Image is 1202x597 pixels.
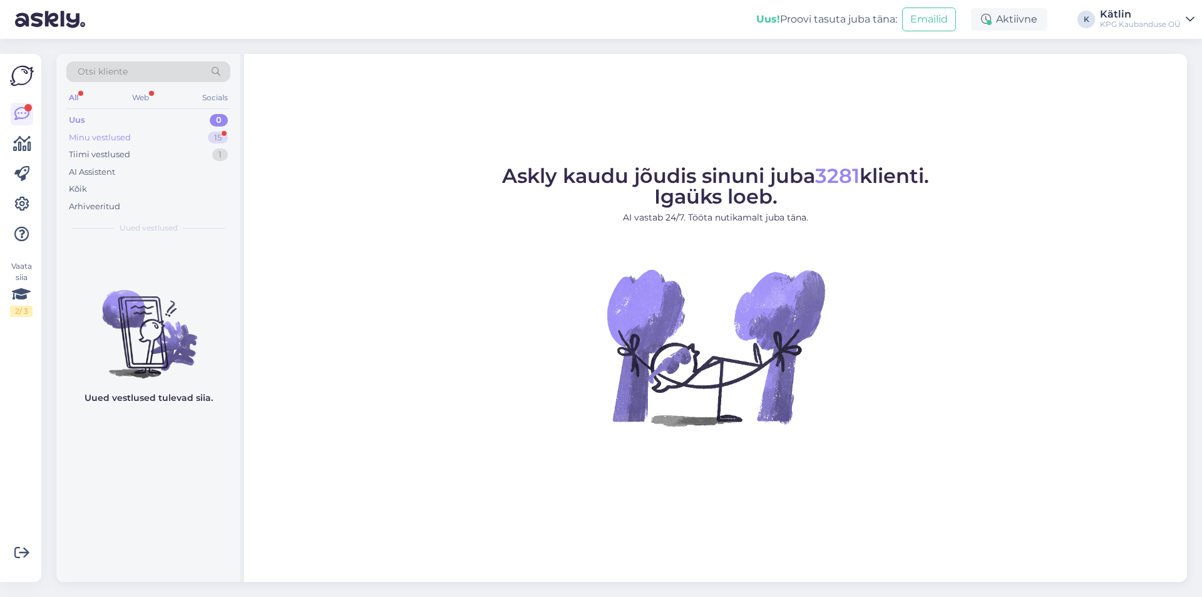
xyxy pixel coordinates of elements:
span: Uued vestlused [120,222,178,234]
div: Web [130,90,152,106]
span: 3281 [815,164,860,188]
div: Minu vestlused [69,132,131,144]
div: 15 [208,132,228,144]
div: Proovi tasuta juba täna: [756,12,897,27]
div: All [66,90,81,106]
div: 0 [210,114,228,127]
div: Uus [69,114,85,127]
a: KätlinKPG Kaubanduse OÜ [1100,9,1194,29]
div: Kätlin [1100,9,1181,19]
span: Otsi kliente [78,65,128,78]
button: Emailid [902,8,956,31]
img: Askly Logo [10,64,34,88]
img: No chats [56,267,240,380]
span: Askly kaudu jõudis sinuni juba klienti. Igaüks loeb. [502,164,929,209]
div: 2 / 3 [10,306,33,317]
div: Arhiveeritud [69,200,120,213]
div: Kõik [69,183,87,195]
div: Vaata siia [10,261,33,317]
div: KPG Kaubanduse OÜ [1100,19,1181,29]
div: Aktiivne [971,8,1047,31]
div: K [1077,11,1095,28]
b: Uus! [756,13,780,25]
div: Socials [200,90,230,106]
div: AI Assistent [69,166,115,179]
div: Tiimi vestlused [69,148,130,161]
img: No Chat active [603,234,828,460]
p: Uued vestlused tulevad siia. [85,392,213,405]
p: AI vastab 24/7. Tööta nutikamalt juba täna. [502,211,929,224]
div: 1 [212,148,228,161]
